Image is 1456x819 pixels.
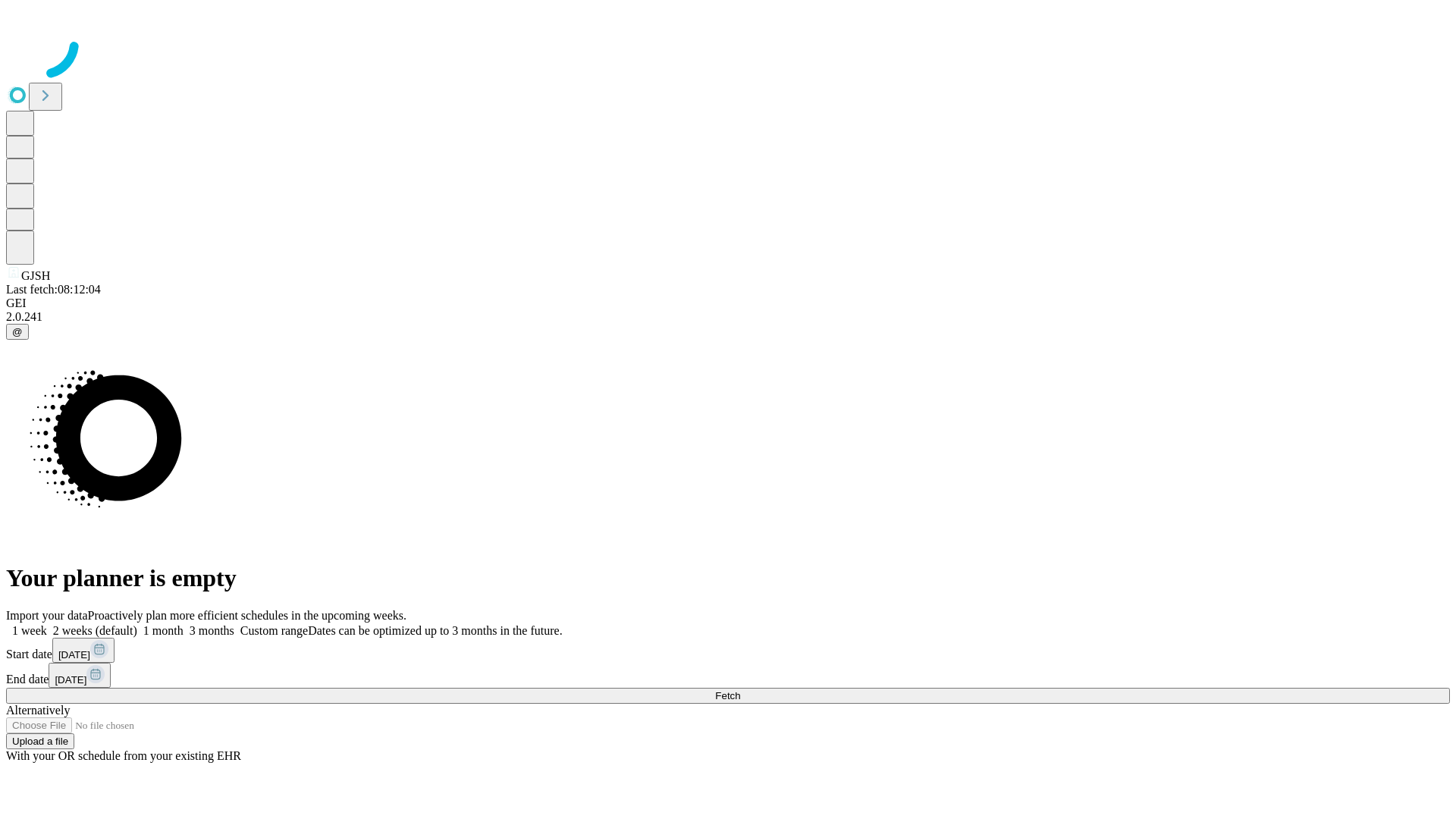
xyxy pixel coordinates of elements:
[6,663,1450,688] div: End date
[6,283,101,296] span: Last fetch: 08:12:04
[21,269,50,282] span: GJSH
[52,638,115,663] button: [DATE]
[6,749,241,762] span: With your OR schedule from your existing EHR
[6,688,1450,704] button: Fetch
[190,624,234,637] span: 3 months
[88,609,406,622] span: Proactively plan more efficient schedules in the upcoming weeks.
[58,649,90,661] span: [DATE]
[6,297,1450,310] div: GEI
[143,624,184,637] span: 1 month
[6,704,70,717] span: Alternatively
[12,624,47,637] span: 1 week
[12,326,23,337] span: @
[715,690,740,701] span: Fetch
[6,638,1450,663] div: Start date
[6,324,29,340] button: @
[308,624,562,637] span: Dates can be optimized up to 3 months in the future.
[55,674,86,686] span: [DATE]
[6,310,1450,324] div: 2.0.241
[53,624,137,637] span: 2 weeks (default)
[6,733,74,749] button: Upload a file
[49,663,111,688] button: [DATE]
[240,624,308,637] span: Custom range
[6,609,88,622] span: Import your data
[6,564,1450,592] h1: Your planner is empty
